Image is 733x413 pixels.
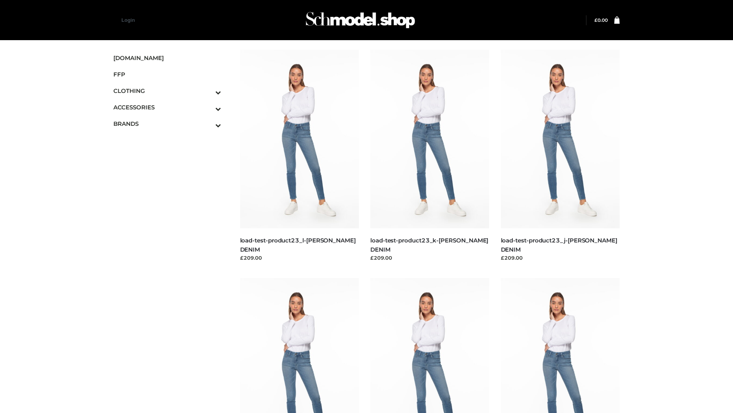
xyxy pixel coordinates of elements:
span: ACCESSORIES [113,103,221,112]
button: Toggle Submenu [194,83,221,99]
span: £ [594,17,597,23]
a: load-test-product23_l-[PERSON_NAME] DENIM [240,237,356,253]
a: BRANDSToggle Submenu [113,115,221,132]
a: FFP [113,66,221,83]
button: Toggle Submenu [194,99,221,115]
span: [DOMAIN_NAME] [113,54,221,62]
span: BRANDS [113,119,221,128]
a: ACCESSORIESToggle Submenu [113,99,221,115]
a: load-test-product23_j-[PERSON_NAME] DENIM [501,237,617,253]
div: £209.00 [240,254,359,262]
bdi: 0.00 [594,17,608,23]
div: £209.00 [370,254,489,262]
span: CLOTHING [113,86,221,95]
a: CLOTHINGToggle Submenu [113,83,221,99]
button: Toggle Submenu [194,115,221,132]
a: £0.00 [594,17,608,23]
a: load-test-product23_k-[PERSON_NAME] DENIM [370,237,488,253]
div: £209.00 [501,254,620,262]
a: [DOMAIN_NAME] [113,50,221,66]
a: Login [121,17,135,23]
img: Schmodel Admin 964 [303,5,418,35]
span: FFP [113,70,221,79]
